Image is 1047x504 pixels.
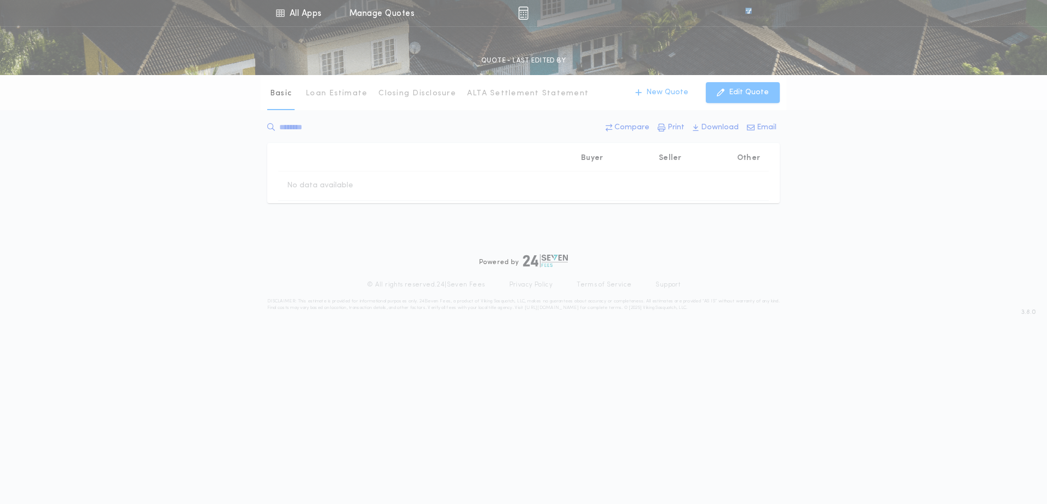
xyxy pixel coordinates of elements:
[744,118,780,138] button: Email
[757,122,776,133] p: Email
[614,122,649,133] p: Compare
[306,88,367,99] p: Loan Estimate
[659,153,682,164] p: Seller
[523,254,568,267] img: logo
[668,122,684,133] p: Print
[729,87,769,98] p: Edit Quote
[518,7,528,20] img: img
[581,153,603,164] p: Buyer
[654,118,688,138] button: Print
[278,171,362,200] td: No data available
[1021,307,1036,317] span: 3.8.0
[689,118,742,138] button: Download
[479,254,568,267] div: Powered by
[655,280,680,289] a: Support
[577,280,631,289] a: Terms of Service
[481,55,566,66] p: QUOTE - LAST EDITED BY
[267,298,780,311] p: DISCLAIMER: This estimate is provided for informational purposes only. 24|Seven Fees, a product o...
[624,82,699,103] button: New Quote
[525,306,579,310] a: [URL][DOMAIN_NAME]
[602,118,653,138] button: Compare
[737,153,760,164] p: Other
[378,88,456,99] p: Closing Disclosure
[646,87,688,98] p: New Quote
[467,88,589,99] p: ALTA Settlement Statement
[701,122,739,133] p: Download
[726,8,772,19] img: vs-icon
[706,82,780,103] button: Edit Quote
[270,88,292,99] p: Basic
[509,280,553,289] a: Privacy Policy
[367,280,485,289] p: © All rights reserved. 24|Seven Fees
